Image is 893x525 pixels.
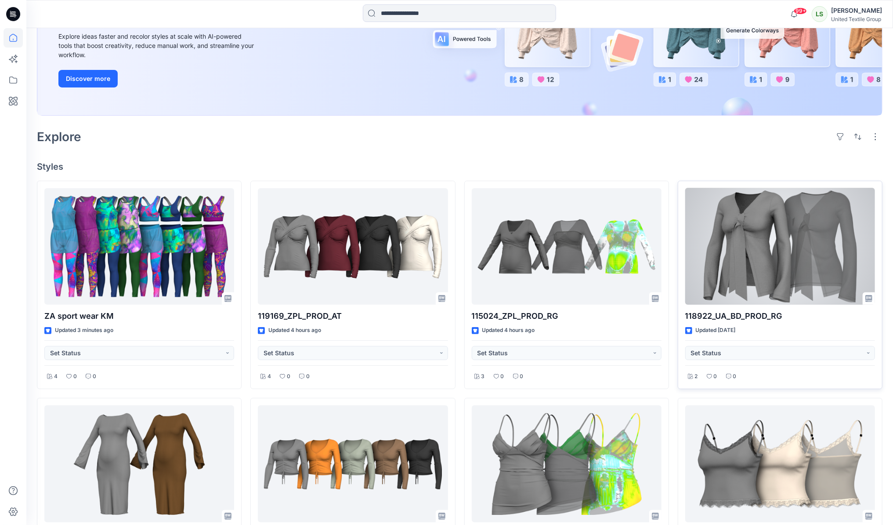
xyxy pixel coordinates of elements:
a: 118922_UA_BD_PROD_RG [685,188,875,305]
p: Updated [DATE] [696,326,736,335]
button: Discover more [58,70,118,87]
p: 0 [306,372,310,381]
p: Updated 4 hours ago [268,326,321,335]
p: 0 [733,372,737,381]
p: 4 [54,372,58,381]
h2: Explore [37,130,81,144]
p: 0 [287,372,290,381]
p: Updated 3 minutes ago [55,326,113,335]
a: 120351_ZPL_DEV_AT [472,405,662,522]
p: 119169_ZPL_PROD_AT [258,310,448,322]
p: 4 [268,372,271,381]
p: 2 [695,372,698,381]
a: 115024_ZPL_PROD_RG [472,188,662,305]
p: 0 [93,372,96,381]
p: Updated 4 hours ago [482,326,535,335]
a: Discover more [58,70,256,87]
div: United Textile Group [831,16,882,22]
p: 0 [520,372,524,381]
p: 115024_ZPL_PROD_RG [472,310,662,322]
div: [PERSON_NAME] [831,5,882,16]
a: 119169_ZPL_PROD_AT [258,188,448,305]
div: LS [812,6,828,22]
p: 0 [73,372,77,381]
h4: Styles [37,161,882,172]
p: 118922_UA_BD_PROD_RG [685,310,875,322]
span: 99+ [794,7,807,15]
p: 0 [714,372,717,381]
a: ZA sport wear KM [44,188,234,305]
p: 0 [501,372,504,381]
p: ZA sport wear KM [44,310,234,322]
p: 3 [481,372,485,381]
a: 108917_ZPL_PROD_AT [258,405,448,522]
div: Explore ideas faster and recolor styles at scale with AI-powered tools that boost creativity, red... [58,32,256,59]
a: 120197 ZPL DEV KM [44,405,234,522]
a: 118070_UA_BD_PROD_RG [685,405,875,522]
